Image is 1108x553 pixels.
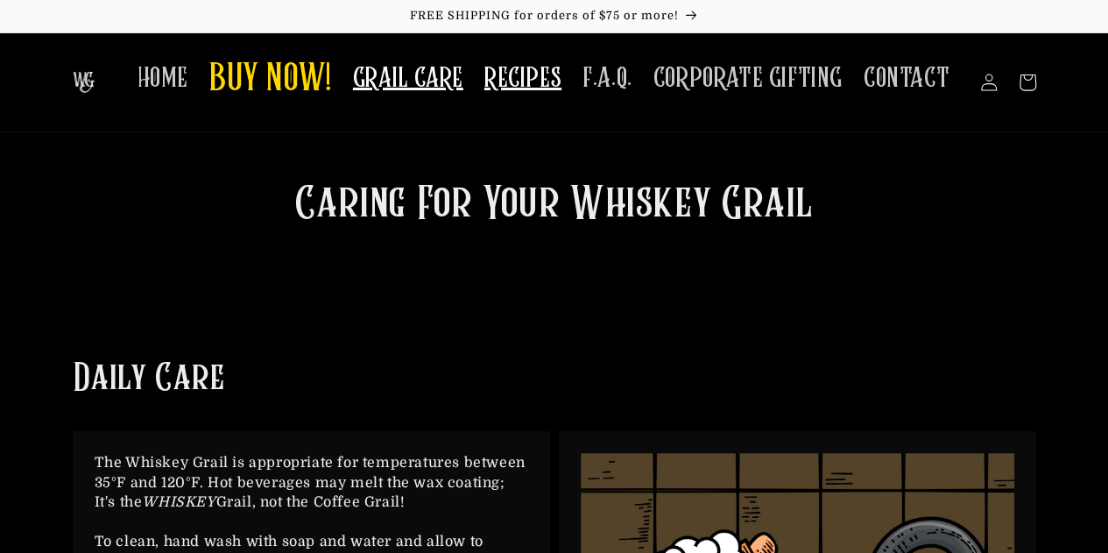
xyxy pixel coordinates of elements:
span: HOME [138,61,188,96]
span: RECIPES [484,61,561,96]
img: The Whiskey Grail [73,72,95,93]
span: CONTACT [864,61,949,96]
a: F.A.Q. [572,51,643,106]
a: RECIPES [474,51,572,106]
h2: Caring For Your Whiskey Grail [213,176,896,236]
a: CONTACT [853,51,960,106]
p: FREE SHIPPING for orders of $75 or more! [18,9,1090,24]
a: BUY NOW! [199,46,342,115]
a: GRAIL CARE [342,51,474,106]
span: CORPORATE GIFTING [653,61,843,96]
a: CORPORATE GIFTING [643,51,853,106]
em: WHISKEY [142,494,215,510]
a: HOME [127,51,199,106]
span: F.A.Q. [582,61,632,96]
span: BUY NOW! [209,56,332,104]
h2: Daily Care [73,355,225,405]
span: GRAIL CARE [353,61,463,96]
